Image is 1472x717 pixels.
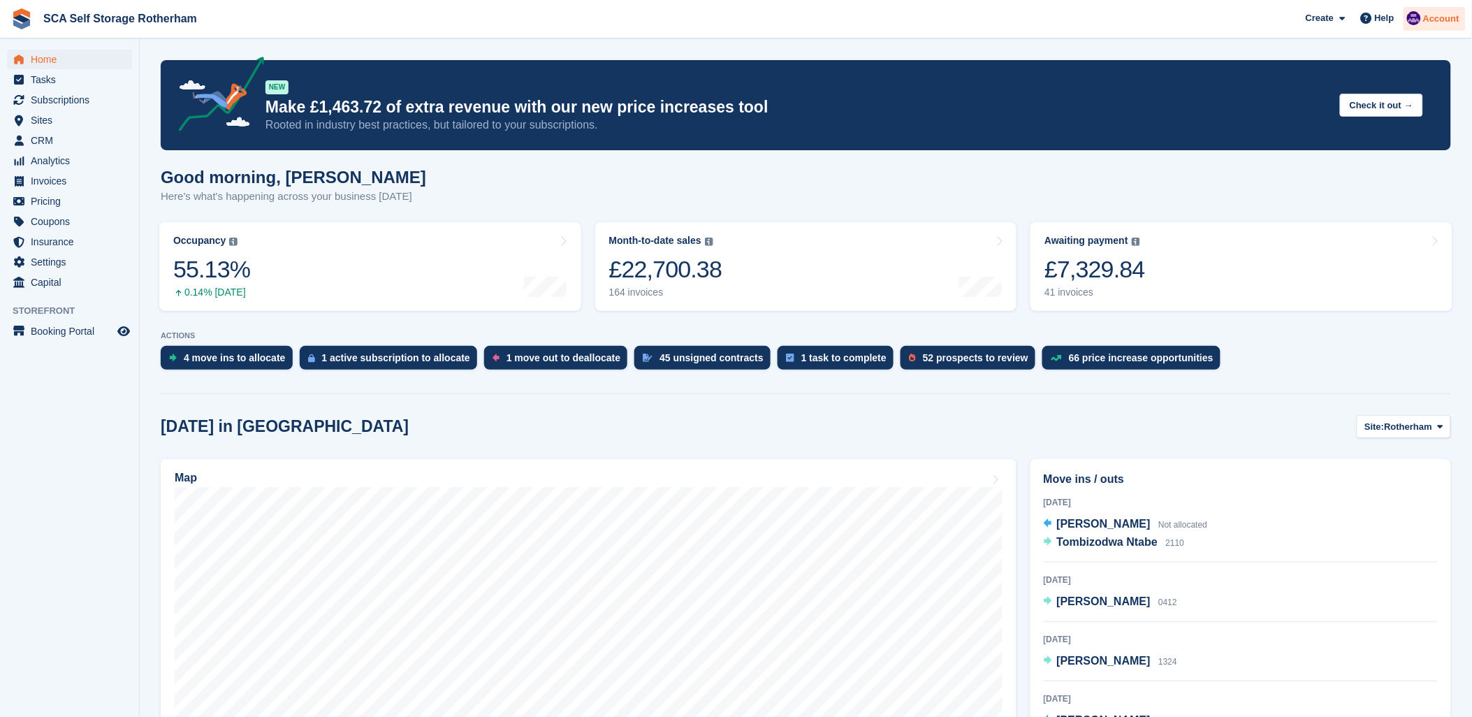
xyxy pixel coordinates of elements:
div: 4 move ins to allocate [184,352,286,363]
img: icon-info-grey-7440780725fd019a000dd9b08b2336e03edf1995a4989e88bcd33f0948082b44.svg [705,238,713,246]
img: task-75834270c22a3079a89374b754ae025e5fb1db73e45f91037f5363f120a921f8.svg [786,354,794,362]
div: £7,329.84 [1044,255,1145,284]
div: [DATE] [1044,693,1438,705]
div: Month-to-date sales [609,235,701,247]
a: Awaiting payment £7,329.84 41 invoices [1030,222,1452,311]
div: 52 prospects to review [923,352,1028,363]
a: [PERSON_NAME] 1324 [1044,653,1177,671]
a: menu [7,171,132,191]
a: menu [7,131,132,150]
span: Analytics [31,151,115,171]
span: Settings [31,252,115,272]
div: [DATE] [1044,574,1438,586]
img: price-adjustments-announcement-icon-8257ccfd72463d97f412b2fc003d46551f7dbcb40ab6d574587a9cd5c0d94... [167,57,265,136]
span: Insurance [31,232,115,252]
a: [PERSON_NAME] 0412 [1044,593,1177,611]
button: Site: Rotherham [1357,415,1451,438]
img: move_outs_to_deallocate_icon-f764333ba52eb49d3ac5e1228854f67142a1ed5810a6f6cc68b1a99e826820c5.svg [493,354,500,362]
span: Home [31,50,115,69]
span: Site: [1364,420,1384,434]
a: 1 task to complete [778,346,901,377]
span: Subscriptions [31,90,115,110]
a: 45 unsigned contracts [634,346,778,377]
a: menu [7,110,132,130]
a: 1 move out to deallocate [484,346,634,377]
span: [PERSON_NAME] [1057,655,1151,667]
div: [DATE] [1044,633,1438,646]
img: active_subscription_to_allocate_icon-d502201f5373d7db506a760aba3b589e785aa758c864c3986d89f69b8ff3... [308,354,315,363]
img: contract_signature_icon-13c848040528278c33f63329250d36e43548de30e8caae1d1a13099fd9432cc5.svg [643,354,653,362]
a: 1 active subscription to allocate [300,346,484,377]
span: Tasks [31,70,115,89]
a: menu [7,232,132,252]
h1: Good morning, [PERSON_NAME] [161,168,426,187]
img: move_ins_to_allocate_icon-fdf77a2bb77ea45bf5b3d319d69a93e2d87916cf1d5bf7949dd705db3b84f3ca.svg [169,354,177,362]
span: Sites [31,110,115,130]
span: Rotherham [1385,420,1433,434]
span: 1324 [1158,657,1177,667]
span: Not allocated [1158,520,1207,530]
img: icon-info-grey-7440780725fd019a000dd9b08b2336e03edf1995a4989e88bcd33f0948082b44.svg [1132,238,1140,246]
div: 164 invoices [609,287,722,298]
img: Kelly Neesham [1407,11,1421,25]
span: Tombizodwa Ntabe [1057,536,1158,548]
h2: Move ins / outs [1044,471,1438,488]
a: menu [7,50,132,69]
p: Make £1,463.72 of extra revenue with our new price increases tool [265,97,1329,117]
a: menu [7,90,132,110]
span: Pricing [31,191,115,211]
a: 52 prospects to review [901,346,1042,377]
a: 66 price increase opportunities [1042,346,1227,377]
span: Help [1375,11,1394,25]
a: menu [7,191,132,211]
span: 0412 [1158,597,1177,607]
img: stora-icon-8386f47178a22dfd0bd8f6a31ec36ba5ce8667c1dd55bd0f319d3a0aa187defe.svg [11,8,32,29]
div: 0.14% [DATE] [173,287,250,298]
span: 2110 [1166,538,1185,548]
h2: [DATE] in [GEOGRAPHIC_DATA] [161,417,409,436]
div: £22,700.38 [609,255,722,284]
div: 55.13% [173,255,250,284]
img: price_increase_opportunities-93ffe204e8149a01c8c9dc8f82e8f89637d9d84a8eef4429ea346261dce0b2c0.svg [1051,355,1062,361]
div: NEW [265,80,289,94]
div: 45 unsigned contracts [660,352,764,363]
a: Preview store [115,323,132,340]
span: Booking Portal [31,321,115,341]
span: Capital [31,273,115,292]
div: Awaiting payment [1044,235,1128,247]
a: menu [7,321,132,341]
a: menu [7,151,132,171]
span: Create [1306,11,1334,25]
div: 1 active subscription to allocate [322,352,470,363]
a: Month-to-date sales £22,700.38 164 invoices [595,222,1017,311]
a: menu [7,252,132,272]
span: Invoices [31,171,115,191]
h2: Map [175,472,197,484]
a: Tombizodwa Ntabe 2110 [1044,534,1185,552]
a: menu [7,212,132,231]
span: [PERSON_NAME] [1057,518,1151,530]
p: ACTIONS [161,331,1451,340]
a: menu [7,70,132,89]
div: 66 price increase opportunities [1069,352,1214,363]
div: Occupancy [173,235,226,247]
a: menu [7,273,132,292]
a: SCA Self Storage Rotherham [38,7,203,30]
span: Coupons [31,212,115,231]
img: icon-info-grey-7440780725fd019a000dd9b08b2336e03edf1995a4989e88bcd33f0948082b44.svg [229,238,238,246]
div: [DATE] [1044,496,1438,509]
div: 1 task to complete [801,352,887,363]
p: Here's what's happening across your business [DATE] [161,189,426,205]
span: Account [1423,12,1459,26]
a: Occupancy 55.13% 0.14% [DATE] [159,222,581,311]
div: 41 invoices [1044,287,1145,298]
a: [PERSON_NAME] Not allocated [1044,516,1208,534]
img: prospect-51fa495bee0391a8d652442698ab0144808aea92771e9ea1ae160a38d050c398.svg [909,354,916,362]
div: 1 move out to deallocate [507,352,620,363]
a: 4 move ins to allocate [161,346,300,377]
button: Check it out → [1340,94,1423,117]
span: Storefront [13,304,139,318]
span: CRM [31,131,115,150]
p: Rooted in industry best practices, but tailored to your subscriptions. [265,117,1329,133]
span: [PERSON_NAME] [1057,595,1151,607]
